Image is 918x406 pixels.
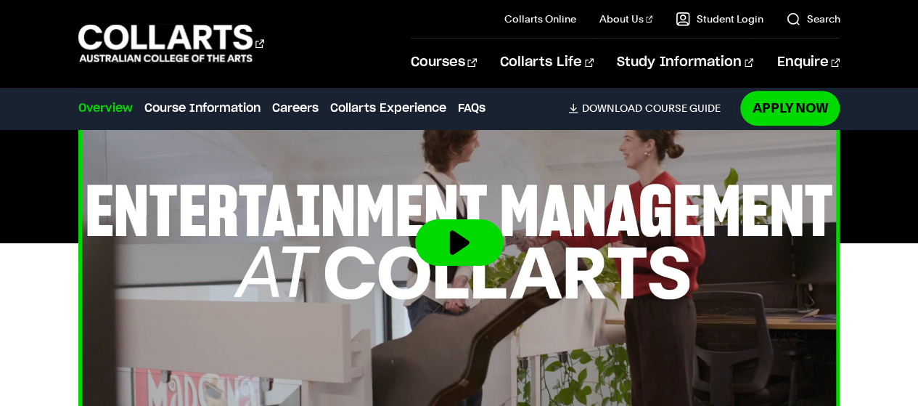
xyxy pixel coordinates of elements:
a: Collarts Life [500,38,594,86]
a: Collarts Experience [330,100,446,117]
a: Apply Now [740,91,840,125]
a: FAQs [458,100,485,117]
div: Go to homepage [78,23,264,64]
a: Course Information [144,100,261,117]
a: Careers [272,100,319,117]
a: Enquire [776,38,840,86]
a: Study Information [617,38,753,86]
a: DownloadCourse Guide [568,102,731,115]
a: Search [786,12,840,26]
a: Overview [78,100,133,117]
a: Student Login [676,12,763,26]
a: Collarts Online [504,12,576,26]
span: Download [581,102,642,115]
a: About Us [599,12,653,26]
a: Courses [411,38,477,86]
